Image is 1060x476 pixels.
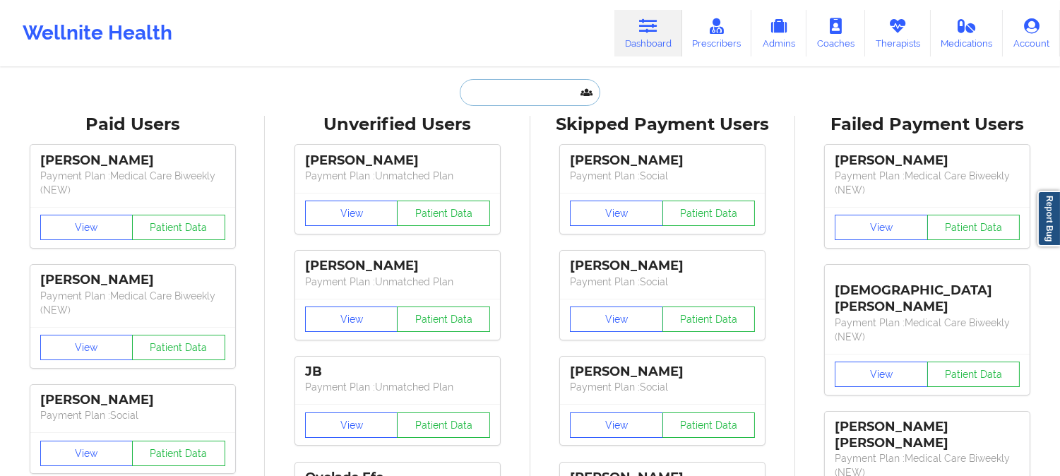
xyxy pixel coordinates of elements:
div: Failed Payment Users [805,114,1050,136]
button: Patient Data [397,412,490,438]
button: Patient Data [132,335,225,360]
div: [PERSON_NAME] [305,153,490,169]
button: Patient Data [662,412,756,438]
p: Payment Plan : Social [40,408,225,422]
p: Payment Plan : Medical Care Biweekly (NEW) [40,289,225,317]
div: [PERSON_NAME] [570,364,755,380]
button: View [40,335,133,360]
a: Report Bug [1037,191,1060,246]
a: Coaches [806,10,865,56]
p: Payment Plan : Unmatched Plan [305,380,490,394]
button: Patient Data [662,201,756,226]
p: Payment Plan : Social [570,169,755,183]
button: Patient Data [397,307,490,332]
button: Patient Data [132,441,225,466]
a: Medications [931,10,1004,56]
p: Payment Plan : Unmatched Plan [305,169,490,183]
div: [DEMOGRAPHIC_DATA][PERSON_NAME] [835,272,1020,315]
button: Patient Data [397,201,490,226]
button: View [570,201,663,226]
div: [PERSON_NAME] [40,392,225,408]
div: [PERSON_NAME] [PERSON_NAME] [835,419,1020,451]
div: [PERSON_NAME] [570,153,755,169]
button: View [570,307,663,332]
p: Payment Plan : Social [570,275,755,289]
p: Payment Plan : Medical Care Biweekly (NEW) [835,316,1020,344]
a: Prescribers [682,10,752,56]
button: Patient Data [927,362,1020,387]
p: Payment Plan : Medical Care Biweekly (NEW) [40,169,225,197]
div: JB [305,364,490,380]
div: [PERSON_NAME] [40,272,225,288]
button: View [40,215,133,240]
div: [PERSON_NAME] [305,258,490,274]
div: Paid Users [10,114,255,136]
button: Patient Data [132,215,225,240]
button: Patient Data [927,215,1020,240]
button: View [305,307,398,332]
div: [PERSON_NAME] [570,258,755,274]
button: View [570,412,663,438]
a: Admins [751,10,806,56]
a: Therapists [865,10,931,56]
div: [PERSON_NAME] [40,153,225,169]
div: [PERSON_NAME] [835,153,1020,169]
button: View [835,215,928,240]
p: Payment Plan : Medical Care Biweekly (NEW) [835,169,1020,197]
button: View [835,362,928,387]
p: Payment Plan : Social [570,380,755,394]
div: Unverified Users [275,114,520,136]
p: Payment Plan : Unmatched Plan [305,275,490,289]
a: Account [1003,10,1060,56]
a: Dashboard [614,10,682,56]
button: View [305,412,398,438]
button: Patient Data [662,307,756,332]
div: Skipped Payment Users [540,114,785,136]
button: View [305,201,398,226]
button: View [40,441,133,466]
